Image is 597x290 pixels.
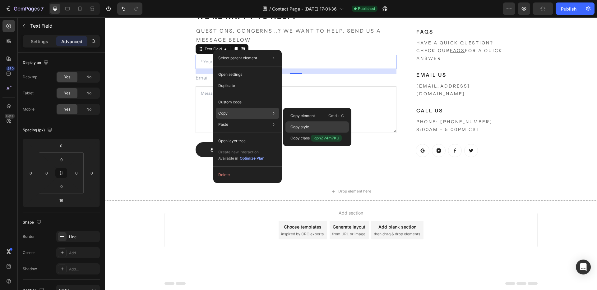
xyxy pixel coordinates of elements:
iframe: To enrich screen reader interactions, please activate Accessibility in Grammarly extension settings [105,17,597,290]
p: 7 [41,5,44,12]
div: Border [23,234,35,239]
input: 0px [55,155,68,164]
span: Contact Page - [DATE] 17:01:36 [272,6,337,12]
span: Yes [64,90,70,96]
input: 0 [55,141,67,150]
div: Undo/Redo [117,2,142,15]
p: Select parent element [218,55,257,61]
p: Copy element [290,113,315,119]
div: Shadow [23,266,37,272]
span: No [86,74,91,80]
div: Generate layout [228,206,261,213]
p: Settings [31,38,48,45]
p: Copy class [290,135,342,142]
p: Create new interaction [218,149,265,155]
div: Drop element here [234,171,266,176]
input: 0 [87,168,96,178]
div: Add blank section [274,206,312,213]
p: Advanced [61,38,82,45]
span: Yes [64,106,70,112]
input: 0 [26,168,35,178]
p: Paste [218,122,228,127]
button: Delete [216,169,279,180]
div: Submit [106,129,130,136]
p: Copy [218,111,228,116]
p: Email us [312,54,401,61]
div: Publish [561,6,576,12]
p: Open layer tree [218,138,246,144]
div: Shape [23,218,43,227]
div: Spacing (px) [23,126,53,134]
u: FAQs [345,30,360,36]
p: Text Field [30,22,97,29]
span: / [269,6,271,12]
div: Beta [5,114,15,119]
p: FAQs [312,11,401,18]
div: Tablet [23,90,34,96]
input: 0px [72,168,81,178]
input: 0px [42,168,51,178]
span: Available in [218,156,238,161]
div: Add... [69,266,98,272]
p: Call us [312,89,401,97]
input: l [55,196,67,205]
p: Phone: [PHONE_NUMBER] 8:00AM - 5:00PM CST [312,101,401,116]
button: 7 [2,2,46,15]
div: Mobile [23,106,35,112]
span: Published [358,6,375,11]
div: Line [69,234,98,240]
div: Add... [69,250,98,256]
div: 450 [6,66,15,71]
p: Copy style [290,124,309,130]
p: [EMAIL_ADDRESS][DOMAIN_NAME] [312,65,401,80]
div: Open Intercom Messenger [576,260,591,274]
div: Choose templates [179,206,217,213]
span: Add section [231,192,261,199]
p: Open settings [218,72,242,77]
div: Desktop [23,74,37,80]
p: Cmd + C [328,113,344,119]
span: inspired by CRO experts [176,214,219,220]
p: Have a quick question? Check our for a quick answer [312,22,401,45]
button: Publish [556,2,582,15]
span: No [86,106,91,112]
input: 0px [55,182,68,191]
span: from URL or image [227,214,261,220]
p: Duplicate [218,83,235,88]
div: Optimize Plan [240,156,264,161]
span: .gphZV4m7KU [311,135,342,142]
div: Display on [23,59,50,67]
p: Custom code [218,99,242,105]
div: Corner [23,250,35,256]
span: No [86,90,91,96]
span: then drag & drop elements [269,214,315,220]
button: Optimize Plan [239,155,265,161]
span: Yes [64,74,70,80]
